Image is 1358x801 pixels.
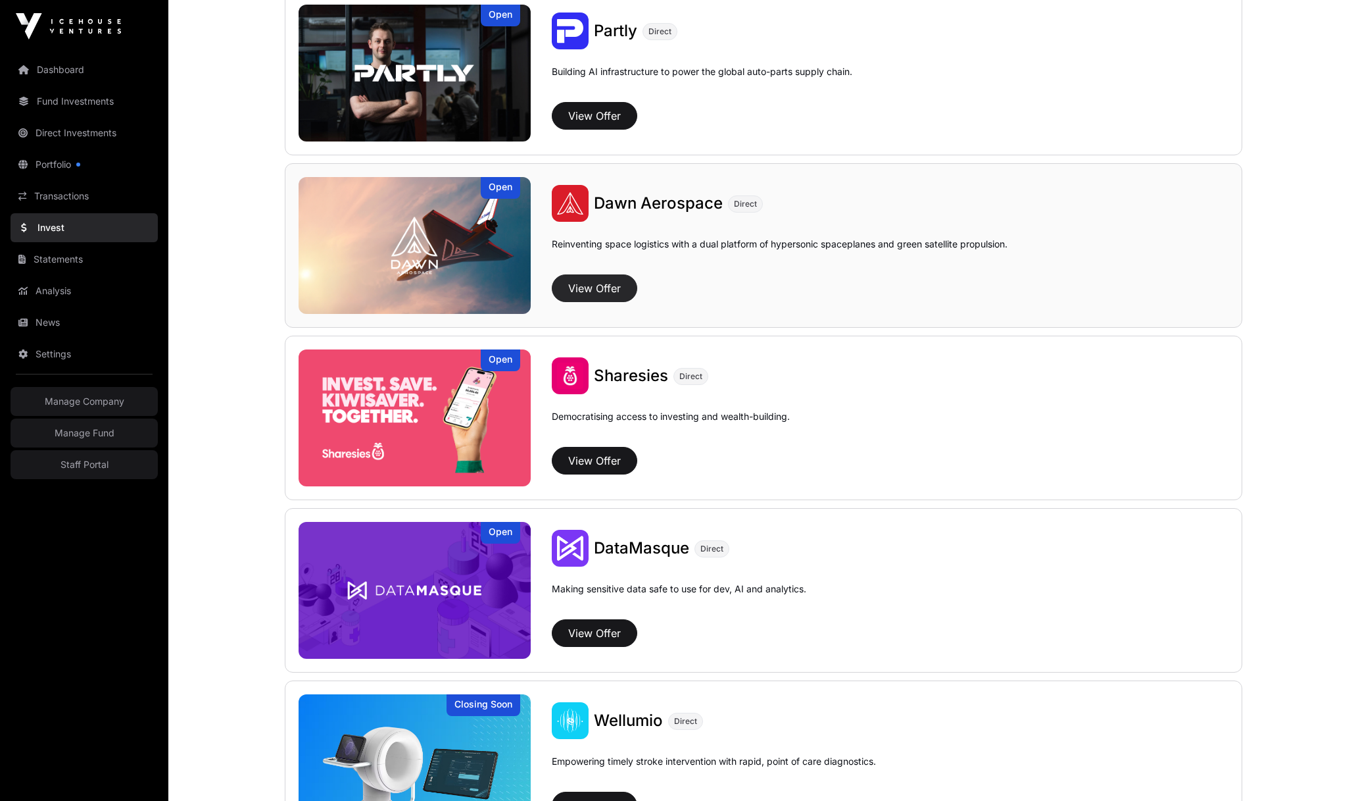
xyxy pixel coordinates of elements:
[11,340,158,369] a: Settings
[11,87,158,116] a: Fund Investments
[16,13,121,39] img: Icehouse Ventures Logo
[552,755,876,787] p: Empowering timely stroke intervention with rapid, point of care diagnostics.
[299,522,531,659] a: DataMasqueOpen
[481,522,520,544] div: Open
[552,410,790,442] p: Democratising access to investing and wealth-building.
[594,538,689,557] span: DataMasque
[552,185,589,222] img: Dawn Aerospace
[552,102,637,130] button: View Offer
[11,245,158,274] a: Statements
[299,177,531,314] a: Dawn AerospaceOpen
[594,538,689,559] a: DataMasque
[552,65,852,97] p: Building AI infrastructure to power the global auto-parts supply chain.
[11,213,158,242] a: Invest
[674,716,697,727] span: Direct
[299,522,531,659] img: DataMasque
[594,21,637,40] span: Partly
[552,582,806,614] p: Making sensitive data safe to use for dev, AI and analytics.
[552,274,637,302] button: View Offer
[11,118,158,147] a: Direct Investments
[299,349,531,486] img: Sharesies
[552,530,589,567] img: DataMasque
[11,55,158,84] a: Dashboard
[11,308,158,337] a: News
[594,365,668,386] a: Sharesies
[552,619,637,647] button: View Offer
[734,199,757,209] span: Direct
[299,5,531,142] img: Partly
[11,276,158,305] a: Analysis
[299,177,531,314] img: Dawn Aerospace
[594,711,663,730] span: Wellumio
[679,371,702,382] span: Direct
[552,702,589,739] img: Wellumio
[594,20,637,41] a: Partly
[552,13,589,49] img: Partly
[299,349,531,486] a: SharesiesOpen
[11,450,158,479] a: Staff Portal
[700,544,723,554] span: Direct
[594,193,723,214] a: Dawn Aerospace
[11,150,158,179] a: Portfolio
[299,5,531,142] a: PartlyOpen
[552,238,1007,269] p: Reinventing space logistics with a dual platform of hypersonic spaceplanes and green satellite pr...
[481,349,520,371] div: Open
[11,419,158,448] a: Manage Fund
[11,182,158,211] a: Transactions
[552,357,589,394] img: Sharesies
[447,694,520,716] div: Closing Soon
[594,194,723,213] span: Dawn Aerospace
[481,5,520,26] div: Open
[11,387,158,416] a: Manage Company
[481,177,520,199] div: Open
[594,710,663,731] a: Wellumio
[552,447,637,475] button: View Offer
[648,26,671,37] span: Direct
[1292,738,1358,801] iframe: Chat Widget
[594,366,668,385] span: Sharesies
